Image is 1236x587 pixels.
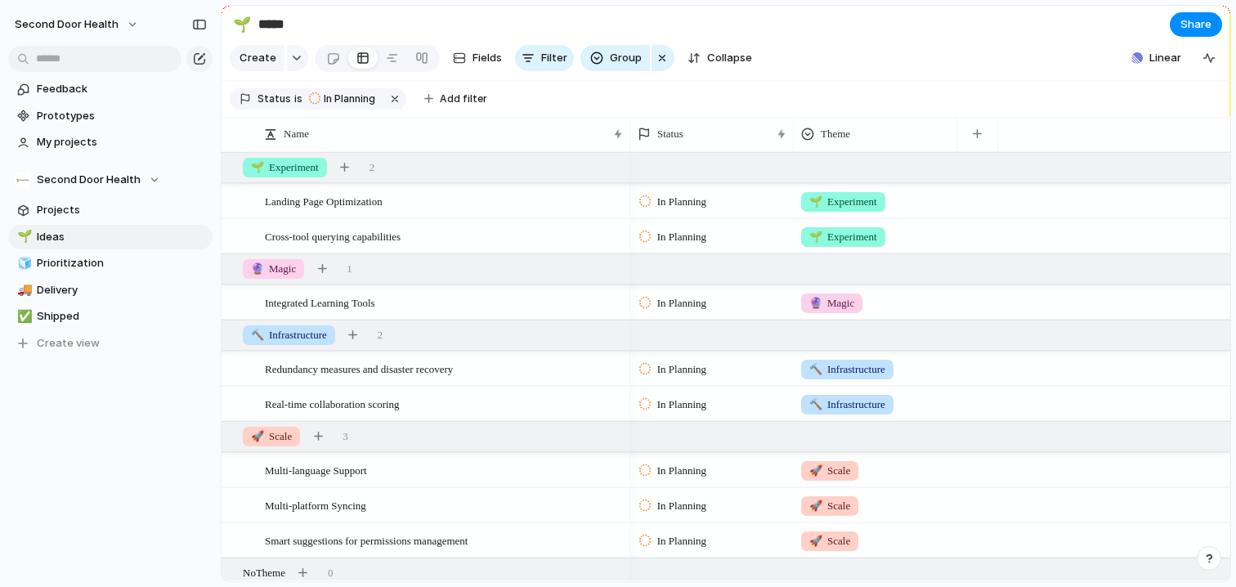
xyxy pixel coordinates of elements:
[251,327,327,343] span: Infrastructure
[15,308,31,325] button: ✅
[284,126,309,142] span: Name
[37,335,100,352] span: Create view
[515,45,574,71] button: Filter
[8,198,213,222] a: Projects
[809,535,822,547] span: 🚀
[240,50,276,66] span: Create
[37,81,207,97] span: Feedback
[37,229,207,245] span: Ideas
[265,191,383,210] span: Landing Page Optimization
[8,130,213,155] a: My projects
[17,227,29,246] div: 🌱
[809,297,822,309] span: 🔮
[809,195,822,208] span: 🌱
[8,304,213,329] div: ✅Shipped
[265,226,401,245] span: Cross-tool querying capabilities
[1125,46,1188,70] button: Linear
[251,430,264,442] span: 🚀
[37,202,207,218] span: Projects
[809,500,822,512] span: 🚀
[657,533,706,549] span: In Planning
[657,229,706,245] span: In Planning
[265,495,366,514] span: Multi-platform Syncing
[15,229,31,245] button: 🌱
[233,13,251,35] div: 🌱
[8,278,213,302] a: 🚚Delivery
[294,92,302,106] span: is
[251,161,264,173] span: 🌱
[809,397,885,413] span: Infrastructure
[1170,12,1222,37] button: Share
[809,194,877,210] span: Experiment
[440,92,487,106] span: Add filter
[17,307,29,326] div: ✅
[657,361,706,378] span: In Planning
[328,565,334,581] span: 0
[681,45,759,71] button: Collapse
[243,565,285,581] span: No Theme
[7,11,147,38] button: Second Door Health
[265,394,400,413] span: Real-time collaboration scoring
[414,87,497,110] button: Add filter
[657,295,706,311] span: In Planning
[251,159,319,176] span: Experiment
[809,361,885,378] span: Infrastructure
[229,11,255,38] button: 🌱
[15,282,31,298] button: 🚚
[8,251,213,276] a: 🧊Prioritization
[265,460,367,479] span: Multi-language Support
[657,126,683,142] span: Status
[251,329,264,341] span: 🔨
[610,50,642,66] span: Group
[541,50,567,66] span: Filter
[230,45,284,71] button: Create
[251,262,264,275] span: 🔮
[265,359,453,378] span: Redundancy measures and disaster recovery
[809,463,850,479] span: Scale
[8,77,213,101] a: Feedback
[8,331,213,356] button: Create view
[37,108,207,124] span: Prototypes
[17,254,29,273] div: 🧊
[809,363,822,375] span: 🔨
[15,255,31,271] button: 🧊
[657,498,706,514] span: In Planning
[37,255,207,271] span: Prioritization
[809,464,822,477] span: 🚀
[15,16,119,33] span: Second Door Health
[657,397,706,413] span: In Planning
[707,50,752,66] span: Collapse
[347,261,352,277] span: 1
[580,45,650,71] button: Group
[446,45,508,71] button: Fields
[257,92,291,106] span: Status
[291,90,306,108] button: is
[809,231,822,243] span: 🌱
[251,261,296,277] span: Magic
[265,531,468,549] span: Smart suggestions for permissions management
[37,282,207,298] span: Delivery
[8,104,213,128] a: Prototypes
[809,398,822,410] span: 🔨
[8,168,213,192] button: Second Door Health
[369,159,375,176] span: 2
[472,50,502,66] span: Fields
[809,533,850,549] span: Scale
[657,194,706,210] span: In Planning
[378,327,383,343] span: 2
[265,293,375,311] span: Integrated Learning Tools
[304,90,385,108] button: In Planning
[37,172,141,188] span: Second Door Health
[17,280,29,299] div: 🚚
[657,463,706,479] span: In Planning
[809,295,854,311] span: Magic
[8,225,213,249] a: 🌱Ideas
[251,428,292,445] span: Scale
[1180,16,1211,33] span: Share
[809,498,850,514] span: Scale
[343,428,348,445] span: 3
[37,134,207,150] span: My projects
